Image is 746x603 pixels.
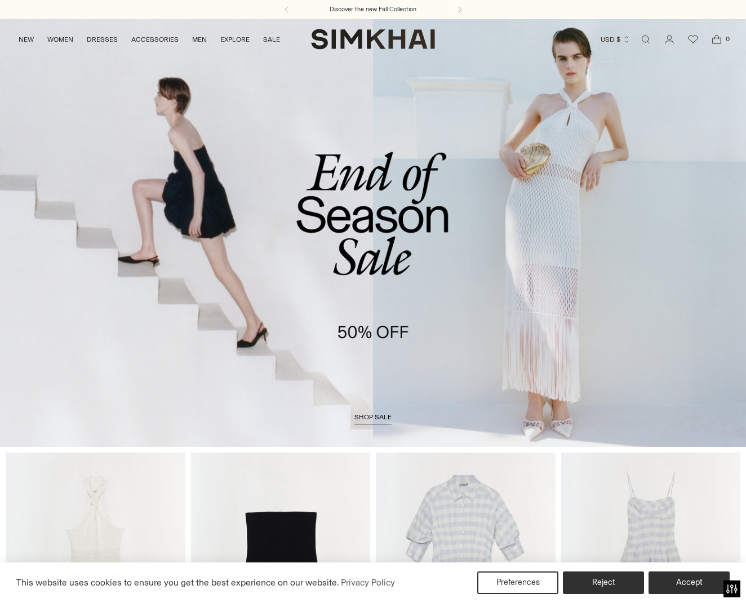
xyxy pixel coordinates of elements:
a: NEW [19,27,34,52]
a: Wishlist [682,28,704,51]
a: ACCESSORIES [131,27,179,52]
a: Go to the account page [658,28,681,51]
a: shop sale [354,413,392,424]
a: WOMEN [47,27,73,52]
a: SIMKHAI [311,28,435,50]
button: Accept [649,571,730,594]
span: 0 [722,34,732,44]
a: Privacy Policy (opens in a new tab) [339,574,397,591]
a: EXPLORE [220,27,250,52]
button: USD $ [601,27,630,52]
a: MEN [192,27,207,52]
a: Discover the new Fall Collection [330,5,416,14]
span: This website uses cookies to ensure you get the best experience on our website. [16,577,339,588]
button: Preferences [477,571,558,594]
span: shop sale [354,413,392,421]
a: Open cart modal [705,28,728,51]
a: SALE [263,27,280,52]
a: Open search modal [634,28,657,51]
button: Reject [563,571,644,594]
a: DRESSES [87,27,118,52]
